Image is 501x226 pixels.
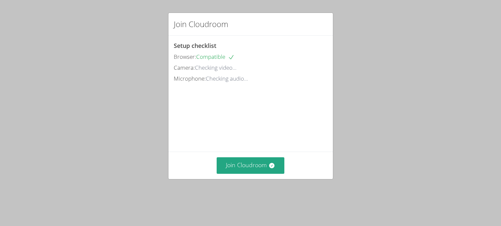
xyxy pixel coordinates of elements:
[174,42,216,50] span: Setup checklist
[196,53,234,60] span: Compatible
[206,75,248,82] span: Checking audio...
[217,157,284,173] button: Join Cloudroom
[195,64,236,71] span: Checking video...
[174,53,196,60] span: Browser:
[174,18,228,30] h2: Join Cloudroom
[174,64,195,71] span: Camera:
[174,75,206,82] span: Microphone:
